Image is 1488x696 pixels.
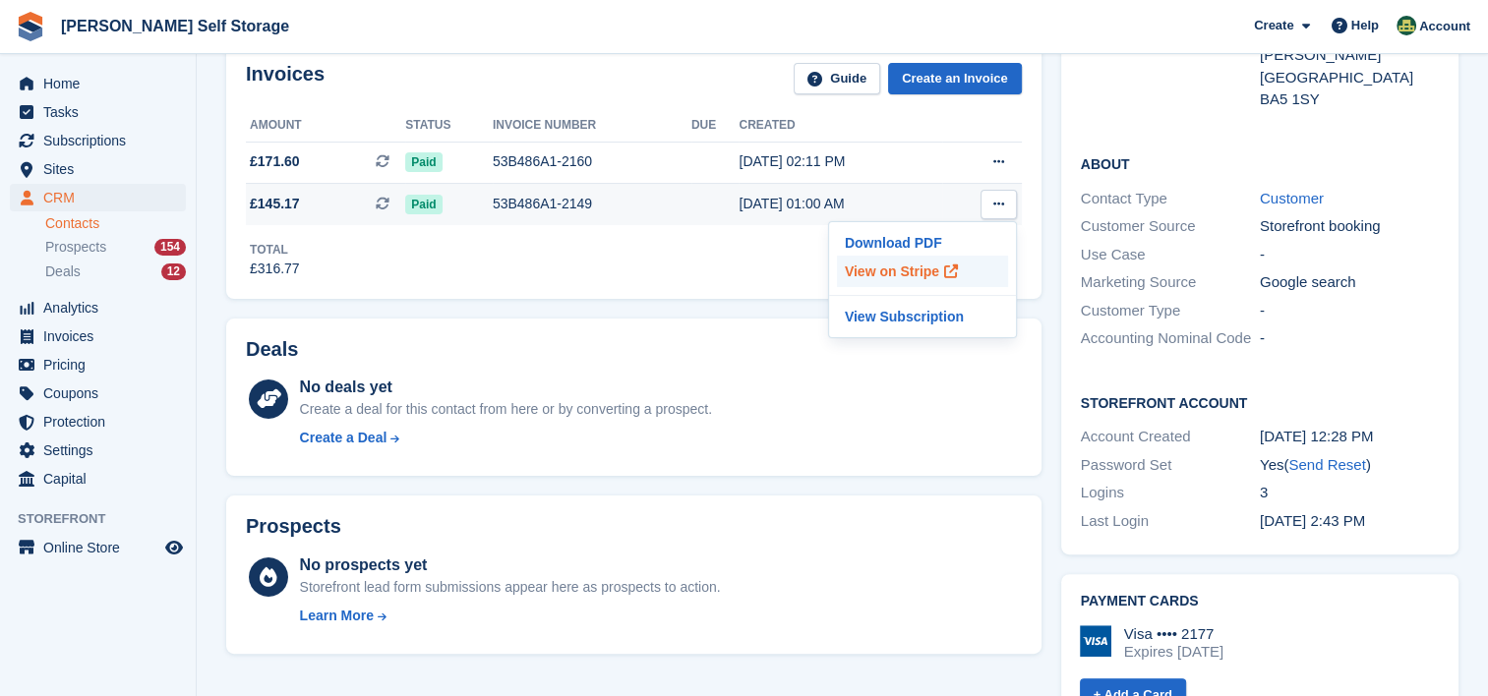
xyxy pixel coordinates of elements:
span: Home [43,70,161,97]
h2: Deals [246,338,298,361]
div: - [1260,244,1439,266]
div: Last Login [1081,510,1260,533]
div: Account Created [1081,426,1260,448]
a: menu [10,351,186,378]
div: 12 [161,263,186,280]
div: Password Set [1081,454,1260,477]
th: Amount [246,110,405,142]
a: Learn More [300,606,721,626]
span: ( ) [1283,456,1370,473]
a: menu [10,379,186,407]
span: Pricing [43,351,161,378]
img: stora-icon-8386f47178a22dfd0bd8f6a31ec36ba5ce8667c1dd55bd0f319d3a0aa187defe.svg [16,12,45,41]
a: View Subscription [837,304,1008,329]
span: Paid [405,152,442,172]
div: Google search [1260,271,1439,294]
a: Create a Deal [300,428,712,448]
div: Yes [1260,454,1439,477]
span: £171.60 [250,151,300,172]
a: Download PDF [837,230,1008,256]
div: [DATE] 01:00 AM [739,194,942,214]
div: 3 [1260,482,1439,504]
a: menu [10,184,186,211]
div: 154 [154,239,186,256]
span: Create [1254,16,1293,35]
h2: Prospects [246,515,341,538]
div: Storefront lead form submissions appear here as prospects to action. [300,577,721,598]
div: Customer Type [1081,300,1260,322]
a: menu [10,155,186,183]
a: menu [10,70,186,97]
div: 53B486A1-2149 [493,194,691,214]
div: [DATE] 02:11 PM [739,151,942,172]
div: Logins [1081,482,1260,504]
span: Deals [45,262,81,281]
a: Contacts [45,214,186,233]
span: Prospects [45,238,106,257]
div: Visa •••• 2177 [1124,625,1223,643]
div: Expires [DATE] [1124,643,1223,661]
div: Create a Deal [300,428,387,448]
span: Capital [43,465,161,493]
th: Created [739,110,942,142]
a: menu [10,465,186,493]
div: 53B486A1-2160 [493,151,691,172]
div: Learn More [300,606,374,626]
a: Customer [1260,190,1324,206]
div: Total [250,241,300,259]
div: [DATE] 12:28 PM [1260,426,1439,448]
span: Tasks [43,98,161,126]
h2: Invoices [246,63,325,95]
span: Coupons [43,379,161,407]
a: [PERSON_NAME] Self Storage [53,10,297,42]
div: Storefront booking [1260,215,1439,238]
a: menu [10,534,186,561]
a: Prospects 154 [45,237,186,258]
a: Create an Invoice [888,63,1022,95]
img: Visa Logo [1080,625,1111,657]
div: - [1260,300,1439,322]
span: Sites [43,155,161,183]
span: Analytics [43,294,161,321]
span: Subscriptions [43,127,161,154]
span: Invoices [43,322,161,350]
h2: About [1081,153,1439,173]
span: Account [1419,17,1470,36]
th: Status [405,110,493,142]
a: menu [10,127,186,154]
img: Julie Williams [1397,16,1416,35]
a: Preview store [162,536,186,559]
div: [PERSON_NAME] [1260,44,1439,67]
a: menu [10,322,186,350]
a: Deals 12 [45,261,186,282]
div: [GEOGRAPHIC_DATA] [1260,67,1439,89]
div: BA5 1SY [1260,88,1439,111]
div: Contact Type [1081,188,1260,210]
div: Marketing Source [1081,271,1260,294]
a: menu [10,408,186,435]
a: Guide [794,63,880,95]
h2: Storefront Account [1081,392,1439,412]
div: No deals yet [300,376,712,399]
span: Online Store [43,534,161,561]
span: Storefront [18,509,196,529]
div: Use Case [1081,244,1260,266]
a: menu [10,98,186,126]
div: No prospects yet [300,553,721,577]
a: menu [10,294,186,321]
div: Create a deal for this contact from here or by converting a prospect. [300,399,712,420]
span: Paid [405,195,442,214]
time: 2025-09-24 13:43:21 UTC [1260,512,1365,529]
a: View on Stripe [837,256,1008,287]
div: £316.77 [250,259,300,279]
div: Accounting Nominal Code [1081,327,1260,350]
div: Customer Source [1081,215,1260,238]
span: Help [1351,16,1379,35]
span: £145.17 [250,194,300,214]
span: CRM [43,184,161,211]
a: menu [10,436,186,464]
a: Send Reset [1288,456,1365,473]
span: Protection [43,408,161,435]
